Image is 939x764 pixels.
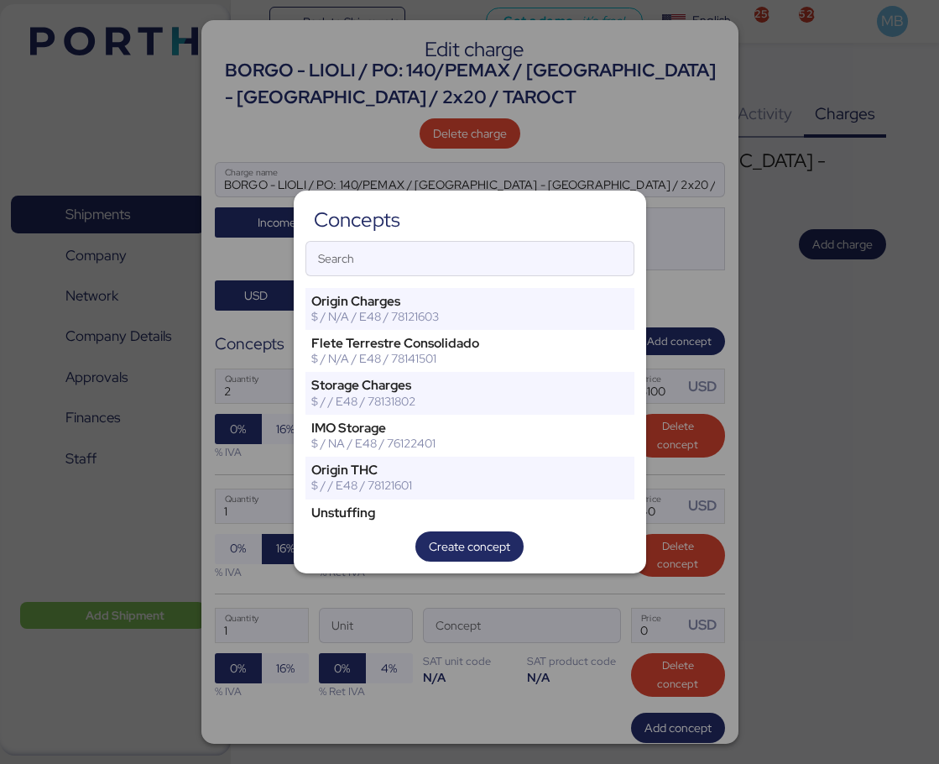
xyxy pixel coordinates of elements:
[311,436,572,451] div: $ / NA / E48 / 76122401
[311,505,572,521] div: Unstuffing
[311,336,572,351] div: Flete Terrestre Consolidado
[311,378,572,393] div: Storage Charges
[429,536,510,557] span: Create concept
[311,394,572,409] div: $ / / E48 / 78131802
[311,309,572,324] div: $ / N/A / E48 / 78121603
[306,242,634,275] input: Search
[415,531,524,562] button: Create concept
[311,478,572,493] div: $ / / E48 / 78121601
[311,351,572,366] div: $ / N/A / E48 / 78141501
[314,212,400,228] div: Concepts
[311,463,572,478] div: Origin THC
[311,421,572,436] div: IMO Storage
[311,294,572,309] div: Origin Charges
[311,521,572,536] div: $ / T/CBM / E48 / 78131802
